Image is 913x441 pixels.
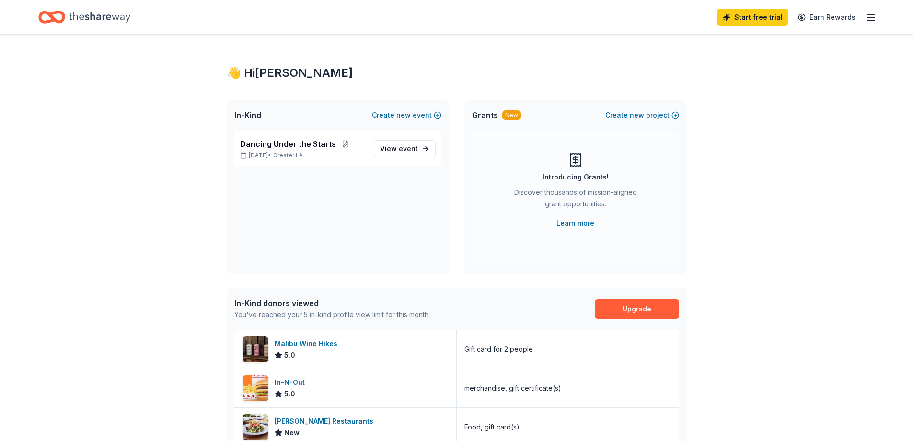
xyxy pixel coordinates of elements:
div: In-Kind donors viewed [234,298,430,309]
span: 5.0 [284,349,295,361]
img: Image for Cameron Mitchell Restaurants [243,414,268,440]
div: merchandise, gift certificate(s) [464,382,561,394]
span: View [380,143,418,155]
button: Createnewevent [372,109,441,121]
div: In-N-Out [275,377,309,388]
div: Introducing Grants! [543,171,609,183]
img: Image for In-N-Out [243,375,268,401]
div: Gift card for 2 people [464,344,533,355]
a: View event [374,140,436,157]
div: New [502,110,521,120]
a: Home [38,6,130,28]
img: Image for Malibu Wine Hikes [243,336,268,362]
span: Greater LA [273,152,303,159]
span: 5.0 [284,388,295,400]
div: Food, gift card(s) [464,421,520,433]
a: Upgrade [595,299,679,319]
button: Createnewproject [605,109,679,121]
span: Grants [472,109,498,121]
a: Learn more [556,217,594,229]
a: Start free trial [717,9,788,26]
span: Dancing Under the Starts [240,138,336,150]
span: New [284,427,300,439]
a: Earn Rewards [792,9,861,26]
div: Discover thousands of mission-aligned grant opportunities. [510,187,641,214]
div: 👋 Hi [PERSON_NAME] [227,65,687,81]
div: [PERSON_NAME] Restaurants [275,416,377,427]
span: event [399,144,418,153]
div: Malibu Wine Hikes [275,338,341,349]
span: new [630,109,644,121]
span: In-Kind [234,109,261,121]
p: [DATE] • [240,152,366,159]
div: You've reached your 5 in-kind profile view limit for this month. [234,309,430,321]
span: new [396,109,411,121]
